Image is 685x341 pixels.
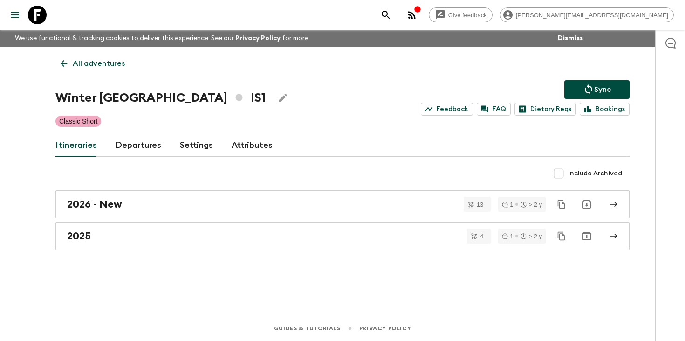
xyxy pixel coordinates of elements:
[502,202,513,208] div: 1
[577,227,596,245] button: Archive
[116,134,161,157] a: Departures
[274,89,292,107] button: Edit Adventure Title
[55,89,266,107] h1: Winter [GEOGRAPHIC_DATA] IS1
[474,233,489,239] span: 4
[67,230,91,242] h2: 2025
[274,323,341,334] a: Guides & Tutorials
[553,196,570,213] button: Duplicate
[443,12,492,19] span: Give feedback
[594,84,611,95] p: Sync
[232,134,273,157] a: Attributes
[555,32,585,45] button: Dismiss
[511,12,673,19] span: [PERSON_NAME][EMAIL_ADDRESS][DOMAIN_NAME]
[377,6,395,24] button: search adventures
[235,35,281,42] a: Privacy Policy
[568,169,622,178] span: Include Archived
[55,54,130,73] a: All adventures
[580,103,630,116] a: Bookings
[577,195,596,214] button: Archive
[73,58,125,69] p: All adventures
[514,103,576,116] a: Dietary Reqs
[477,103,511,116] a: FAQ
[359,323,411,334] a: Privacy Policy
[429,7,493,22] a: Give feedback
[502,233,513,239] div: 1
[55,190,630,218] a: 2026 - New
[59,117,97,126] p: Classic Short
[6,6,24,24] button: menu
[521,233,542,239] div: > 2 y
[55,134,97,157] a: Itineraries
[11,30,314,47] p: We use functional & tracking cookies to deliver this experience. See our for more.
[500,7,674,22] div: [PERSON_NAME][EMAIL_ADDRESS][DOMAIN_NAME]
[521,202,542,208] div: > 2 y
[553,228,570,244] button: Duplicate
[471,202,489,208] span: 13
[67,198,122,210] h2: 2026 - New
[564,80,630,99] button: Sync adventure departures to the booking engine
[421,103,473,116] a: Feedback
[55,222,630,250] a: 2025
[180,134,213,157] a: Settings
